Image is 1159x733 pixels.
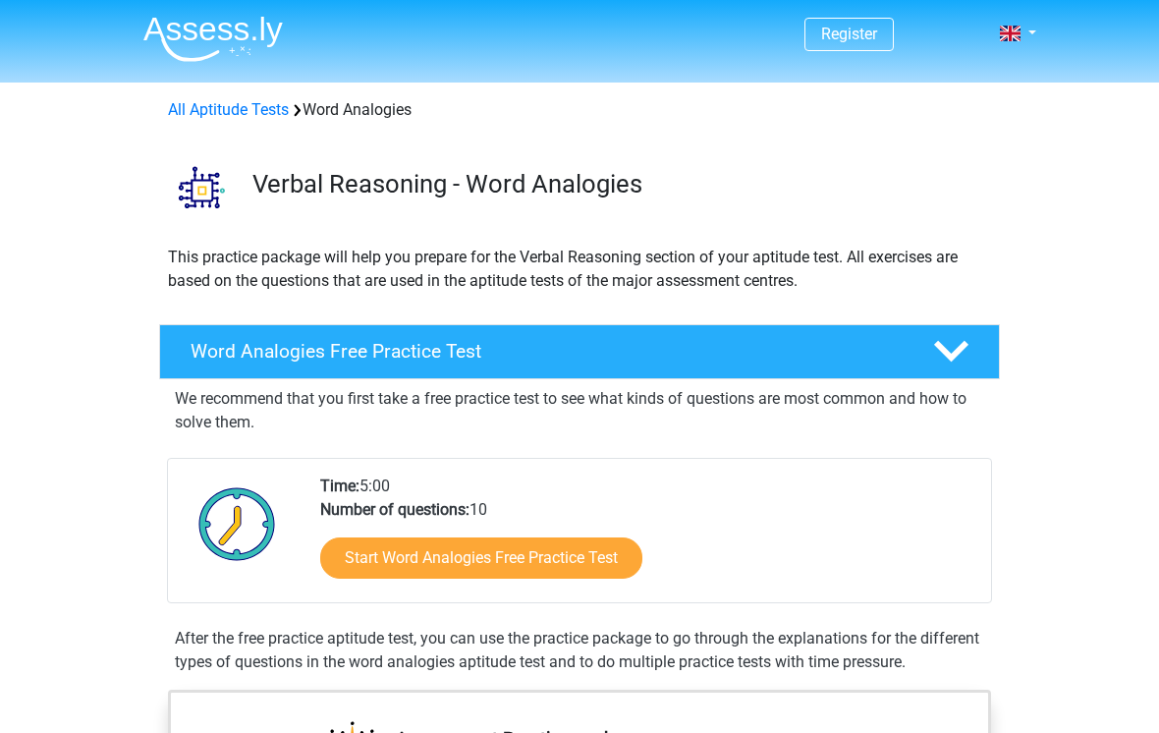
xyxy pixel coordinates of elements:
[160,98,999,122] div: Word Analogies
[168,100,289,119] a: All Aptitude Tests
[168,246,991,293] p: This practice package will help you prepare for the Verbal Reasoning section of your aptitude tes...
[252,169,984,199] h3: Verbal Reasoning - Word Analogies
[821,25,877,43] a: Register
[175,387,984,434] p: We recommend that you first take a free practice test to see what kinds of questions are most com...
[320,537,642,579] a: Start Word Analogies Free Practice Test
[320,500,469,519] b: Number of questions:
[167,627,992,674] div: After the free practice aptitude test, you can use the practice package to go through the explana...
[143,16,283,62] img: Assessly
[151,324,1008,379] a: Word Analogies Free Practice Test
[191,340,902,363] h4: Word Analogies Free Practice Test
[188,475,287,573] img: Clock
[305,475,990,602] div: 5:00 10
[160,145,244,229] img: word analogies
[320,477,359,495] b: Time:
